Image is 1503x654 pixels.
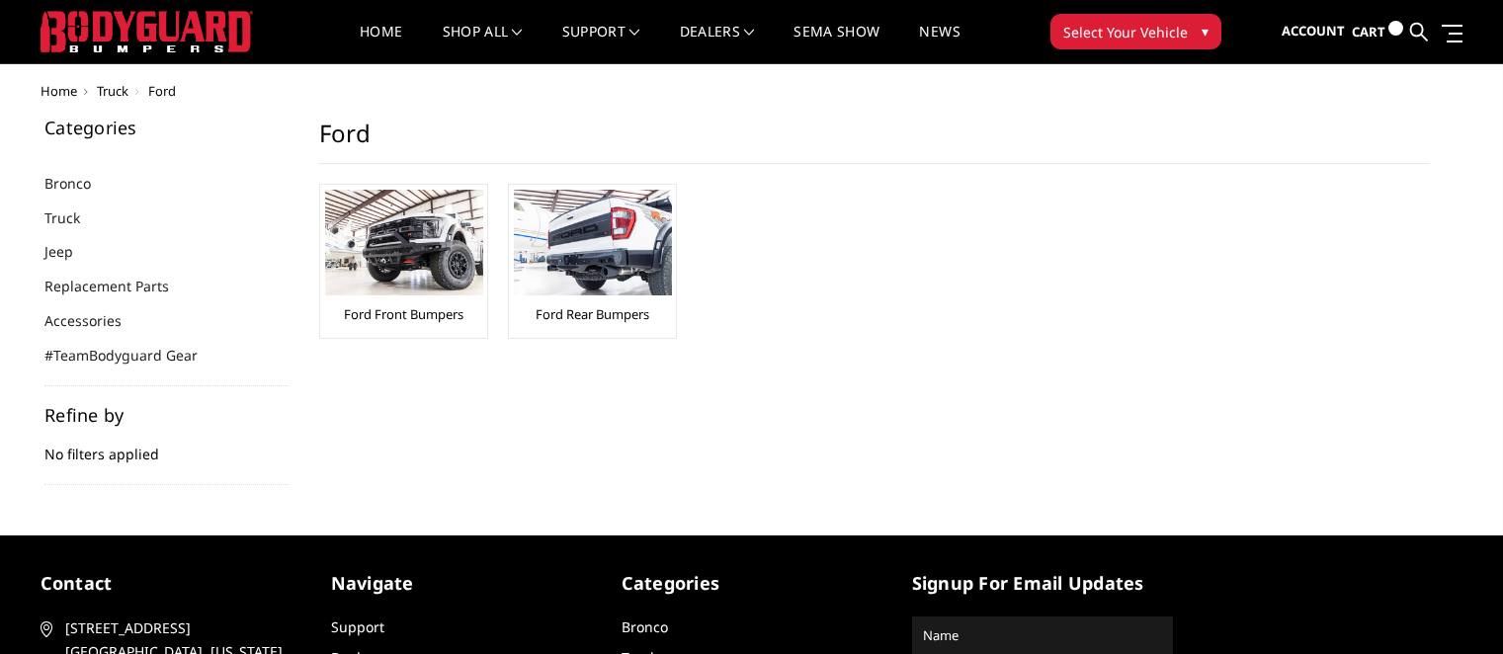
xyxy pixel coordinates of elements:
[97,82,128,100] a: Truck
[44,241,98,262] a: Jeep
[1282,5,1345,58] a: Account
[1050,14,1221,49] button: Select Your Vehicle
[622,617,668,636] a: Bronco
[622,570,882,597] h5: Categories
[44,173,116,194] a: Bronco
[344,305,463,323] a: Ford Front Bumpers
[1352,23,1385,41] span: Cart
[44,276,194,296] a: Replacement Parts
[319,119,1430,164] h1: Ford
[1352,5,1403,59] a: Cart
[41,82,77,100] a: Home
[915,619,1170,651] input: Name
[41,570,301,597] h5: contact
[44,119,290,136] h5: Categories
[562,25,640,63] a: Support
[536,305,649,323] a: Ford Rear Bumpers
[1202,21,1209,41] span: ▾
[919,25,960,63] a: News
[148,82,176,100] span: Ford
[1063,22,1188,42] span: Select Your Vehicle
[44,406,290,485] div: No filters applied
[360,25,402,63] a: Home
[44,207,105,228] a: Truck
[41,11,253,52] img: BODYGUARD BUMPERS
[331,570,592,597] h5: Navigate
[44,406,290,424] h5: Refine by
[44,310,146,331] a: Accessories
[443,25,523,63] a: shop all
[44,345,222,366] a: #TeamBodyguard Gear
[912,570,1173,597] h5: signup for email updates
[331,617,384,636] a: Support
[680,25,755,63] a: Dealers
[1282,22,1345,40] span: Account
[793,25,879,63] a: SEMA Show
